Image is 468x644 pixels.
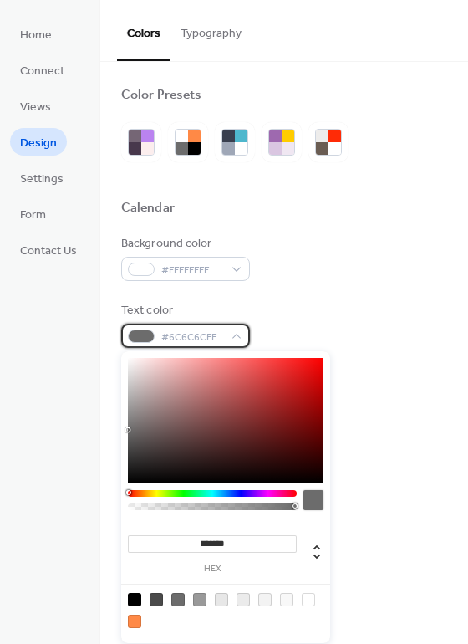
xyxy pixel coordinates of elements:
[20,99,51,116] span: Views
[128,615,141,628] div: rgb(255, 137, 70)
[121,200,175,217] div: Calendar
[258,593,272,606] div: rgb(243, 243, 243)
[280,593,293,606] div: rgb(248, 248, 248)
[10,56,74,84] a: Connect
[20,207,46,224] span: Form
[171,593,185,606] div: rgb(108, 108, 108)
[121,87,201,105] div: Color Presets
[20,243,77,260] span: Contact Us
[128,565,297,574] label: hex
[193,593,206,606] div: rgb(153, 153, 153)
[302,593,315,606] div: rgb(255, 255, 255)
[20,63,64,80] span: Connect
[10,200,56,227] a: Form
[10,20,62,48] a: Home
[121,235,247,253] div: Background color
[128,593,141,606] div: rgb(0, 0, 0)
[121,302,247,319] div: Text color
[10,236,87,263] a: Contact Us
[215,593,228,606] div: rgb(231, 231, 231)
[20,27,52,44] span: Home
[10,164,74,192] a: Settings
[10,128,67,156] a: Design
[237,593,250,606] div: rgb(235, 235, 235)
[20,135,57,152] span: Design
[161,262,223,279] span: #FFFFFFFF
[150,593,163,606] div: rgb(74, 74, 74)
[161,329,223,346] span: #6C6C6CFF
[20,171,64,188] span: Settings
[10,92,61,120] a: Views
